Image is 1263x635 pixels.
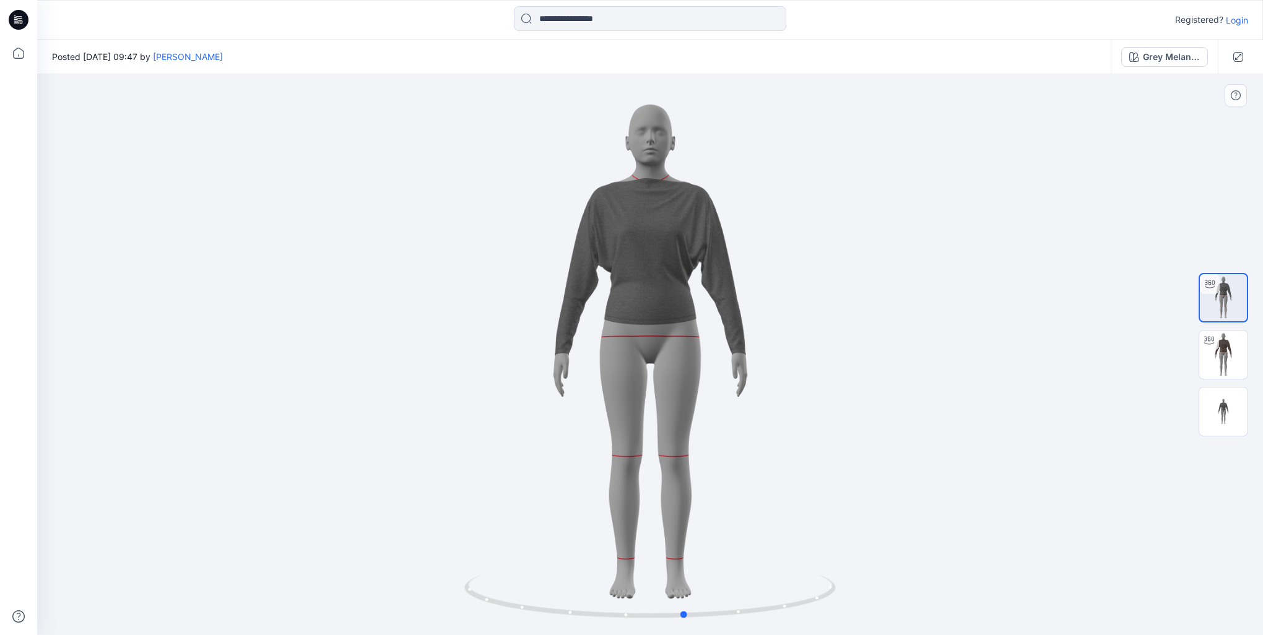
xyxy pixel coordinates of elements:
[153,51,223,62] a: [PERSON_NAME]
[1143,50,1200,64] div: Grey Melange
[1226,14,1248,27] p: Login
[52,50,223,63] span: Posted [DATE] 09:47 by
[1200,274,1247,321] img: Archive
[1199,330,1248,379] img: Archive
[1121,47,1208,67] button: Grey Melange
[1199,397,1248,426] img: All colorways
[1175,12,1223,27] p: Registered?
